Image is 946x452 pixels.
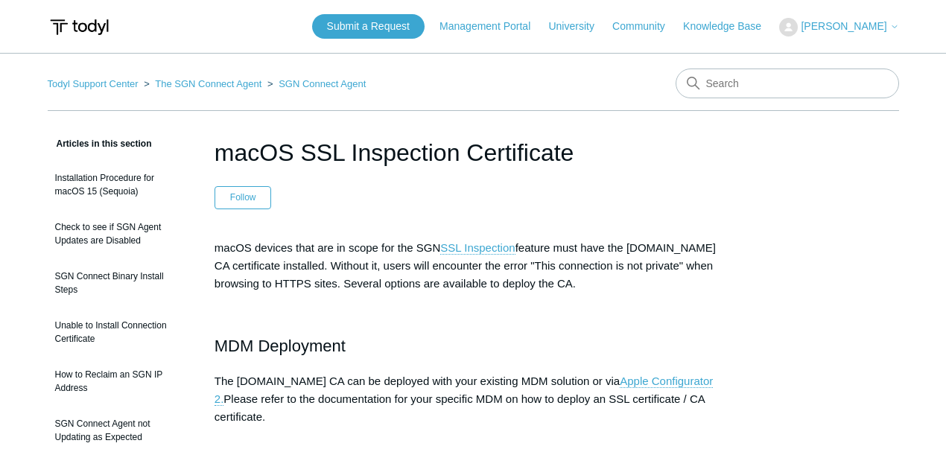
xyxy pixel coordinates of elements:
[48,164,192,206] a: Installation Procedure for macOS 15 (Sequoia)
[215,186,272,209] button: Follow Article
[48,360,192,402] a: How to Reclaim an SGN IP Address
[439,19,545,34] a: Management Portal
[312,14,425,39] a: Submit a Request
[612,19,680,34] a: Community
[48,311,192,353] a: Unable to Install Connection Certificate
[215,372,731,426] p: The [DOMAIN_NAME] CA can be deployed with your existing MDM solution or via Please refer to the d...
[215,333,731,359] h2: MDM Deployment
[801,20,886,32] span: [PERSON_NAME]
[683,19,776,34] a: Knowledge Base
[141,78,264,89] li: The SGN Connect Agent
[48,410,192,451] a: SGN Connect Agent not Updating as Expected
[676,69,899,98] input: Search
[215,375,713,406] a: Apple Configurator 2.
[48,213,192,255] a: Check to see if SGN Agent Updates are Disabled
[48,78,139,89] a: Todyl Support Center
[48,262,192,304] a: SGN Connect Binary Install Steps
[48,13,111,41] img: Todyl Support Center Help Center home page
[48,139,152,149] span: Articles in this section
[264,78,366,89] li: SGN Connect Agent
[440,241,515,255] a: SSL Inspection
[779,18,898,36] button: [PERSON_NAME]
[215,239,731,293] p: macOS devices that are in scope for the SGN feature must have the [DOMAIN_NAME] CA certificate in...
[48,78,142,89] li: Todyl Support Center
[279,78,366,89] a: SGN Connect Agent
[548,19,609,34] a: University
[215,135,731,171] h1: macOS SSL Inspection Certificate
[155,78,261,89] a: The SGN Connect Agent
